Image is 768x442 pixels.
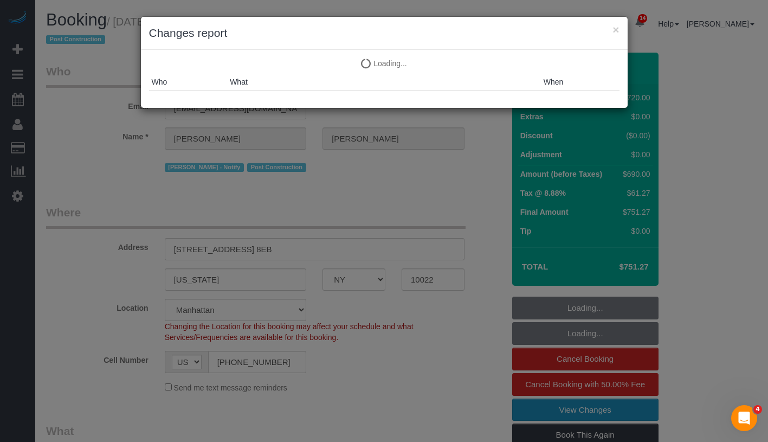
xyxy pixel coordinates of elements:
[541,74,619,91] th: When
[731,405,757,431] iframe: Intercom live chat
[227,74,541,91] th: What
[149,25,619,41] h3: Changes report
[753,405,762,414] span: 4
[141,17,628,108] sui-modal: Changes report
[149,58,619,69] p: Loading...
[612,24,619,35] button: ×
[149,74,228,91] th: Who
